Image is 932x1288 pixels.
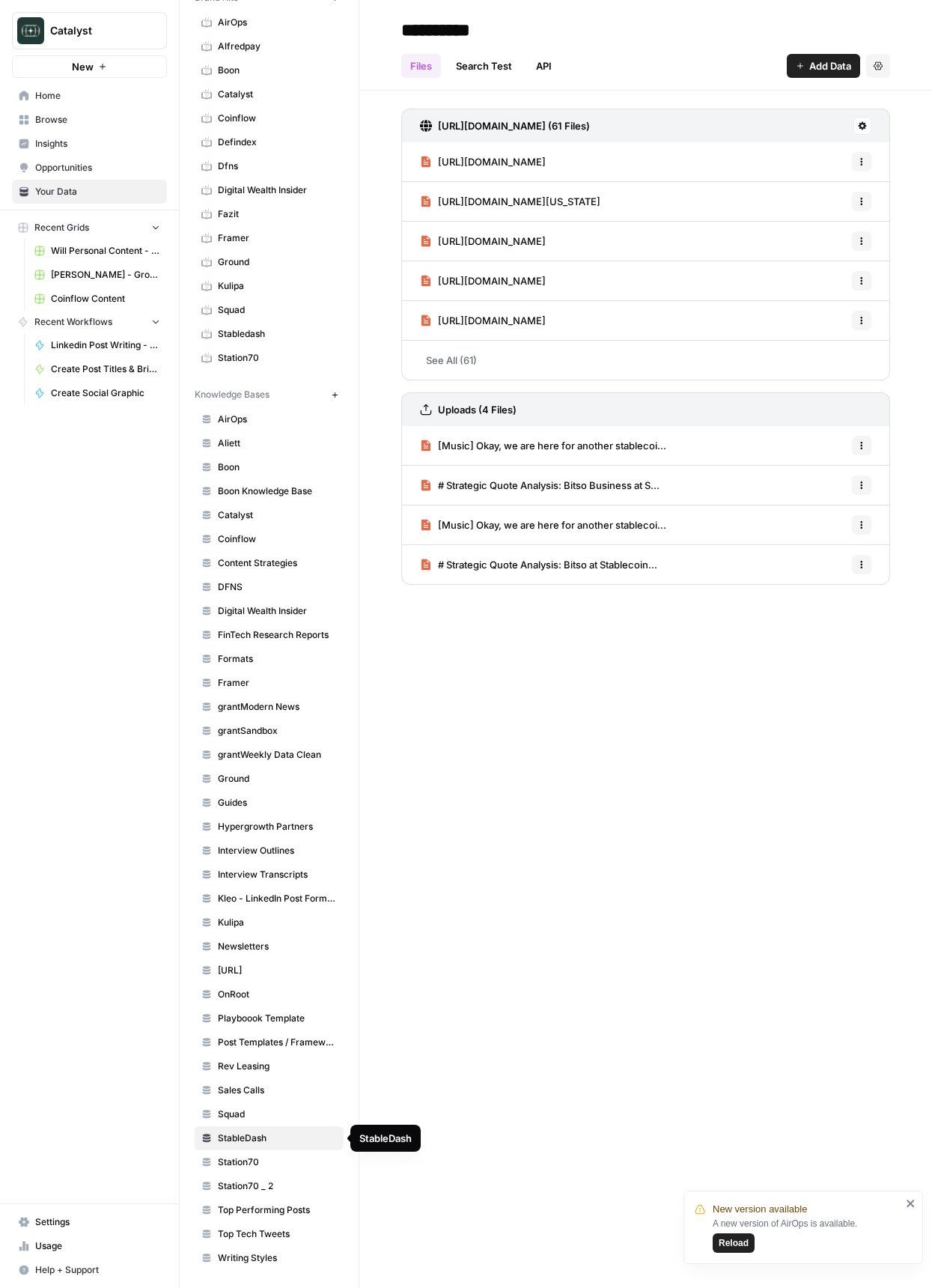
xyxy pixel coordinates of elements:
span: Will Personal Content - [DATE] [51,244,160,258]
span: Defindex [218,136,337,149]
span: Station70 [218,351,337,365]
a: Coinflow [195,527,344,551]
span: Ground [218,772,337,786]
span: Boon Knowledge Base [218,484,337,498]
a: Dfns [195,154,344,178]
span: OnRoot [218,988,337,1001]
a: Uploads (4 Files) [420,393,517,426]
span: Framer [218,676,337,690]
a: Kleo - LinkedIn Post Formats [195,887,344,911]
a: [URL][DOMAIN_NAME] [420,301,546,340]
span: Alfredpay [218,40,337,53]
a: StableDash [195,1126,344,1150]
span: Catalyst [218,88,337,101]
span: Station70 [218,1155,337,1169]
div: A new version of AirOps is available. [713,1217,901,1253]
span: grantSandbox [218,724,337,738]
a: # Strategic Quote Analysis: Bitso Business at S... [420,466,660,505]
a: Framer [195,671,344,695]
a: Will Personal Content - [DATE] [28,239,167,263]
a: [URL][DOMAIN_NAME] [420,261,546,300]
span: Create Post Titles & Briefs - From Interview [51,362,160,376]
span: Opportunities [35,161,160,174]
span: Squad [218,1108,337,1121]
a: Top Performing Posts [195,1198,344,1222]
a: DFNS [195,575,344,599]
span: Home [35,89,160,103]
a: Newsletters [195,935,344,959]
a: Hypergrowth Partners [195,815,344,839]
a: OnRoot [195,982,344,1006]
span: Your Data [35,185,160,198]
span: Reload [719,1236,749,1250]
span: Boon [218,64,337,77]
button: Recent Grids [12,216,167,239]
a: Playboook Template [195,1006,344,1030]
span: Add Data [809,58,851,73]
a: Writing Styles [195,1246,344,1270]
span: Recent Workflows [34,315,112,329]
a: Home [12,84,167,108]
span: Formats [218,652,337,666]
a: Settings [12,1210,167,1234]
span: [Music] Okay, we are here for another stablecoi... [438,438,666,453]
span: Top Tech Tweets [218,1227,337,1241]
span: Station70 _ 2 [218,1179,337,1193]
a: Sales Calls [195,1078,344,1102]
a: Formats [195,647,344,671]
a: Alfredpay [195,34,344,58]
a: grantWeekly Data Clean [195,743,344,767]
span: [PERSON_NAME] - Ground Content - [DATE] [51,268,160,282]
span: FinTech Research Reports [218,628,337,642]
a: Boon [195,58,344,82]
a: Coinflow [195,106,344,130]
span: Kleo - LinkedIn Post Formats [218,892,337,905]
a: Defindex [195,130,344,154]
a: Coinflow Content [28,287,167,311]
span: Stabledash [218,327,337,341]
span: grantWeekly Data Clean [218,748,337,762]
span: New [72,59,94,74]
span: Writing Styles [218,1251,337,1265]
a: Usage [12,1234,167,1258]
span: [URL][DOMAIN_NAME][US_STATE] [438,194,600,209]
a: Fazit [195,202,344,226]
a: Create Social Graphic [28,381,167,405]
a: Interview Transcripts [195,863,344,887]
a: [Music] Okay, we are here for another stablecoi... [420,426,666,465]
span: # Strategic Quote Analysis: Bitso Business at S... [438,478,660,493]
a: Squad [195,298,344,322]
span: Newsletters [218,940,337,953]
a: Boon Knowledge Base [195,479,344,503]
span: Guides [218,796,337,809]
span: Sales Calls [218,1084,337,1097]
a: Browse [12,108,167,132]
span: Fazit [218,207,337,221]
a: AirOps [195,407,344,431]
button: Workspace: Catalyst [12,12,167,49]
span: Recent Grids [34,221,89,234]
div: StableDash [359,1131,412,1146]
a: API [527,54,561,78]
span: Interview Transcripts [218,868,337,881]
span: # Strategic Quote Analysis: Bitso at Stablecoin... [438,557,657,572]
span: Framer [218,231,337,245]
a: # Strategic Quote Analysis: Bitso at Stablecoin... [420,545,657,584]
button: New [12,55,167,78]
a: Search Test [447,54,521,78]
span: Help + Support [35,1263,160,1277]
a: Files [401,54,441,78]
a: [Music] Okay, we are here for another stablecoi... [420,505,666,544]
a: Content Strategies [195,551,344,575]
a: Digital Wealth Insider [195,599,344,623]
a: Insights [12,132,167,156]
button: Recent Workflows [12,311,167,333]
a: Interview Outlines [195,839,344,863]
a: Stabledash [195,322,344,346]
span: Post Templates / Framework [218,1036,337,1049]
a: [URL][DOMAIN_NAME] [420,222,546,261]
span: Top Performing Posts [218,1203,337,1217]
a: Catalyst [195,82,344,106]
span: Dfns [218,160,337,173]
a: Guides [195,791,344,815]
